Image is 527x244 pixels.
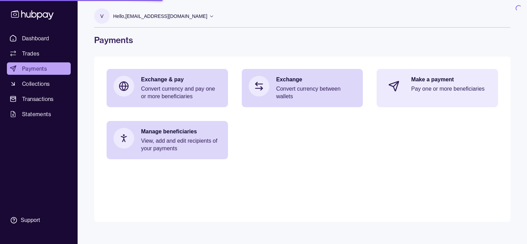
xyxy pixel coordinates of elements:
[141,128,221,135] p: Manage beneficiaries
[100,12,103,20] p: v
[411,85,491,93] p: Pay one or more beneficiaries
[94,34,510,45] h1: Payments
[276,76,356,83] p: Exchange
[7,108,71,120] a: Statements
[107,121,228,159] a: Manage beneficiariesView, add and edit recipients of your payments
[411,76,491,83] p: Make a payment
[22,49,39,58] span: Trades
[7,47,71,60] a: Trades
[21,216,40,224] div: Support
[22,110,51,118] span: Statements
[22,34,49,42] span: Dashboard
[377,69,498,103] a: Make a paymentPay one or more beneficiaries
[107,69,228,107] a: Exchange & payConvert currency and pay one or more beneficiaries
[7,78,71,90] a: Collections
[276,85,356,100] p: Convert currency between wallets
[141,76,221,83] p: Exchange & pay
[141,137,221,152] p: View, add and edit recipients of your payments
[7,213,71,227] a: Support
[22,80,50,88] span: Collections
[242,69,363,107] a: ExchangeConvert currency between wallets
[113,12,207,20] p: Hello, [EMAIL_ADDRESS][DOMAIN_NAME]
[7,93,71,105] a: Transactions
[141,85,221,100] p: Convert currency and pay one or more beneficiaries
[22,95,54,103] span: Transactions
[22,64,47,73] span: Payments
[7,62,71,75] a: Payments
[7,32,71,44] a: Dashboard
